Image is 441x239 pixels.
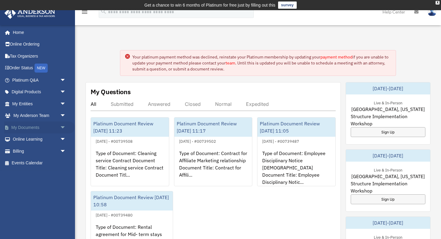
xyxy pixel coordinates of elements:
div: Live & In-Person [369,99,407,106]
a: Tax Organizers [4,50,75,62]
i: menu [81,8,88,16]
a: My Entitiesarrow_drop_down [4,98,75,110]
div: Closed [185,101,201,107]
span: arrow_drop_down [60,133,72,146]
div: Your platinum payment method was declined, reinstate your Platinum membership by updating your if... [132,54,391,72]
a: Billingarrow_drop_down [4,145,75,157]
div: Type of Document: Employee Disciplinary Notice [DEMOGRAPHIC_DATA] Document Title: Employee Discip... [257,145,335,192]
div: [DATE]-[DATE] [346,150,430,162]
a: menu [81,10,88,16]
div: Expedited [246,101,269,107]
a: Platinum Document Review [DATE] 11:05[DATE] - #00739487Type of Document: Employee Disciplinary No... [257,117,336,186]
div: Platinum Document Review [DATE] 11:23 [91,118,169,137]
div: [DATE]-[DATE] [346,217,430,229]
div: [DATE] - #00739480 [91,211,137,218]
img: User Pic [427,7,436,16]
div: [DATE] - #00739487 [257,138,304,144]
a: Home [4,26,72,38]
div: Normal [215,101,232,107]
a: My Documentsarrow_drop_down [4,121,75,133]
div: Submitted [111,101,133,107]
a: Sign Up [351,127,426,137]
span: [GEOGRAPHIC_DATA], [US_STATE] [351,173,425,180]
span: arrow_drop_down [60,74,72,86]
a: Online Learningarrow_drop_down [4,133,75,145]
div: Get a chance to win 6 months of Platinum for free just by filling out this [144,1,275,9]
a: Sign Up [351,194,426,204]
div: All [91,101,96,107]
i: search [100,8,107,15]
div: Platinum Document Review [DATE] 11:05 [257,118,335,137]
a: Order StatusNEW [4,62,75,74]
a: Digital Productsarrow_drop_down [4,86,75,98]
a: payment method [320,54,352,60]
span: Structure Implementation Workshop [351,180,426,194]
img: Anderson Advisors Platinum Portal [3,7,57,19]
a: survey [278,1,297,9]
div: Type of Document: Contract for Affiliate Marketing relationship Document Title: Contract for Affi... [174,145,252,192]
div: Answered [148,101,170,107]
span: arrow_drop_down [60,110,72,122]
a: Platinum Document Review [DATE] 11:17[DATE] - #00739502Type of Document: Contract for Affiliate M... [174,117,253,186]
span: arrow_drop_down [60,121,72,134]
div: Live & In-Person [369,166,407,173]
span: arrow_drop_down [60,86,72,98]
a: Events Calendar [4,157,75,169]
span: [GEOGRAPHIC_DATA], [US_STATE] [351,106,425,113]
a: My Anderson Teamarrow_drop_down [4,110,75,122]
div: [DATE]-[DATE] [346,82,430,94]
a: team [226,60,235,66]
div: NEW [34,64,48,73]
div: [DATE] - #00739502 [174,138,221,144]
div: close [436,1,439,4]
div: [DATE] - #00739508 [91,138,137,144]
div: Type of Document: Cleaning service Contract Document Title: Cleaning service Contract Document Ti... [91,145,169,192]
div: Platinum Document Review [DATE] 11:17 [174,118,252,137]
span: arrow_drop_down [60,98,72,110]
a: Platinum Q&Aarrow_drop_down [4,74,75,86]
a: Platinum Document Review [DATE] 11:23[DATE] - #00739508Type of Document: Cleaning service Contrac... [91,117,169,186]
span: arrow_drop_down [60,145,72,157]
span: Structure Implementation Workshop [351,113,426,127]
div: My Questions [91,87,131,96]
div: Platinum Document Review [DATE] 10:58 [91,191,173,211]
a: Online Ordering [4,38,75,50]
